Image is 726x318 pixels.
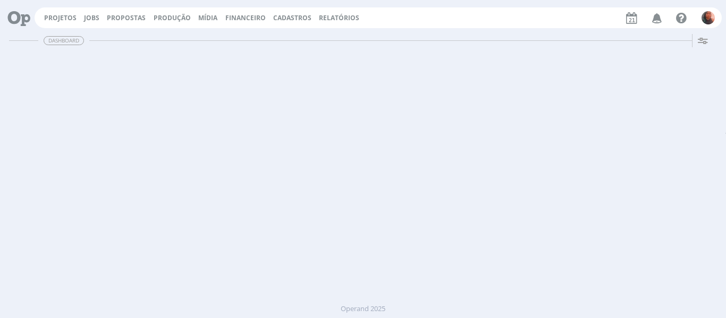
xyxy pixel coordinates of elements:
a: Mídia [198,13,217,22]
button: Cadastros [270,14,315,22]
a: Financeiro [225,13,266,22]
button: Propostas [104,14,149,22]
a: Relatórios [319,13,359,22]
a: Jobs [84,13,99,22]
a: Produção [154,13,191,22]
button: Jobs [81,14,103,22]
button: C [701,8,715,27]
a: Projetos [44,13,77,22]
span: Cadastros [273,13,311,22]
span: Dashboard [44,36,84,45]
button: Financeiro [222,14,269,22]
button: Produção [150,14,194,22]
button: Projetos [41,14,80,22]
a: Propostas [107,13,146,22]
button: Mídia [195,14,221,22]
button: Relatórios [316,14,362,22]
img: C [702,11,715,24]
